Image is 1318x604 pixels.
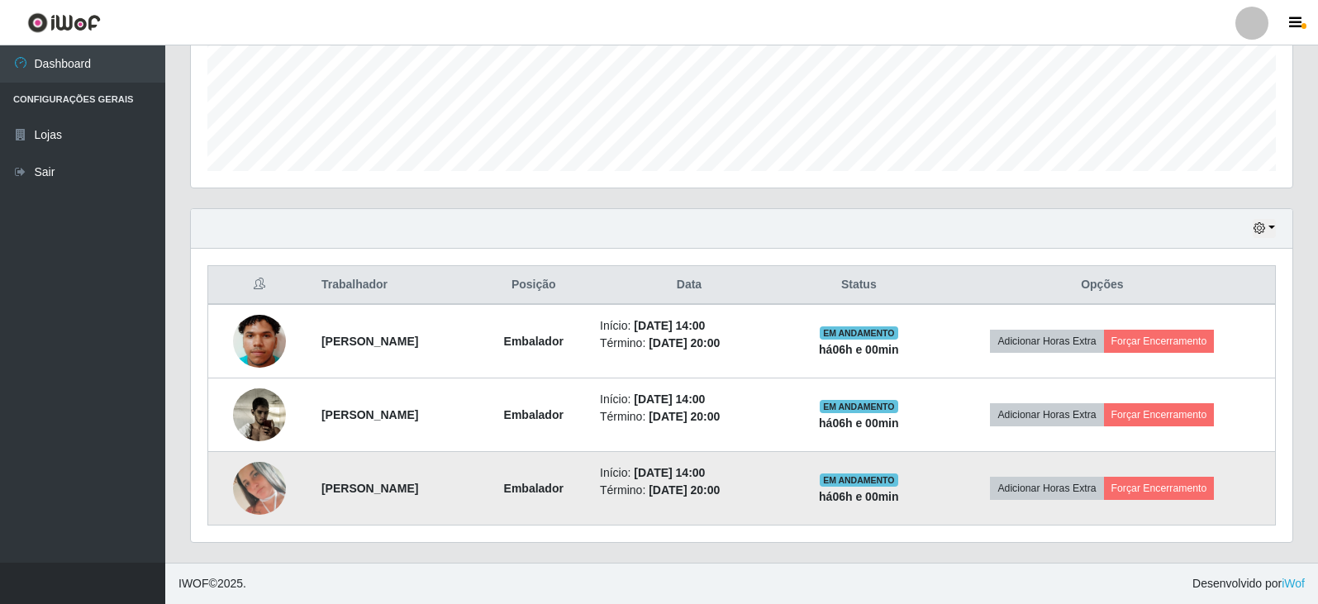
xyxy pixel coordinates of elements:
[233,373,286,457] img: 1752542805092.jpeg
[477,266,590,305] th: Posição
[600,317,778,335] li: Início:
[504,482,564,495] strong: Embalador
[600,391,778,408] li: Início:
[820,400,898,413] span: EM ANDAMENTO
[634,392,705,406] time: [DATE] 14:00
[634,319,705,332] time: [DATE] 14:00
[649,336,720,350] time: [DATE] 20:00
[321,335,418,348] strong: [PERSON_NAME]
[504,408,564,421] strong: Embalador
[321,408,418,421] strong: [PERSON_NAME]
[1104,403,1215,426] button: Forçar Encerramento
[1104,330,1215,353] button: Forçar Encerramento
[819,416,899,430] strong: há 06 h e 00 min
[990,477,1103,500] button: Adicionar Horas Extra
[600,408,778,426] li: Término:
[930,266,1276,305] th: Opções
[649,483,720,497] time: [DATE] 20:00
[321,482,418,495] strong: [PERSON_NAME]
[1192,575,1305,592] span: Desenvolvido por
[233,294,286,388] img: 1752537473064.jpeg
[820,473,898,487] span: EM ANDAMENTO
[600,464,778,482] li: Início:
[990,403,1103,426] button: Adicionar Horas Extra
[590,266,788,305] th: Data
[990,330,1103,353] button: Adicionar Horas Extra
[819,490,899,503] strong: há 06 h e 00 min
[1282,577,1305,590] a: iWof
[27,12,101,33] img: CoreUI Logo
[178,575,246,592] span: © 2025 .
[600,482,778,499] li: Término:
[820,326,898,340] span: EM ANDAMENTO
[178,577,209,590] span: IWOF
[634,466,705,479] time: [DATE] 14:00
[312,266,478,305] th: Trabalhador
[600,335,778,352] li: Término:
[1104,477,1215,500] button: Forçar Encerramento
[819,343,899,356] strong: há 06 h e 00 min
[788,266,930,305] th: Status
[649,410,720,423] time: [DATE] 20:00
[504,335,564,348] strong: Embalador
[233,462,286,515] img: 1754606528213.jpeg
